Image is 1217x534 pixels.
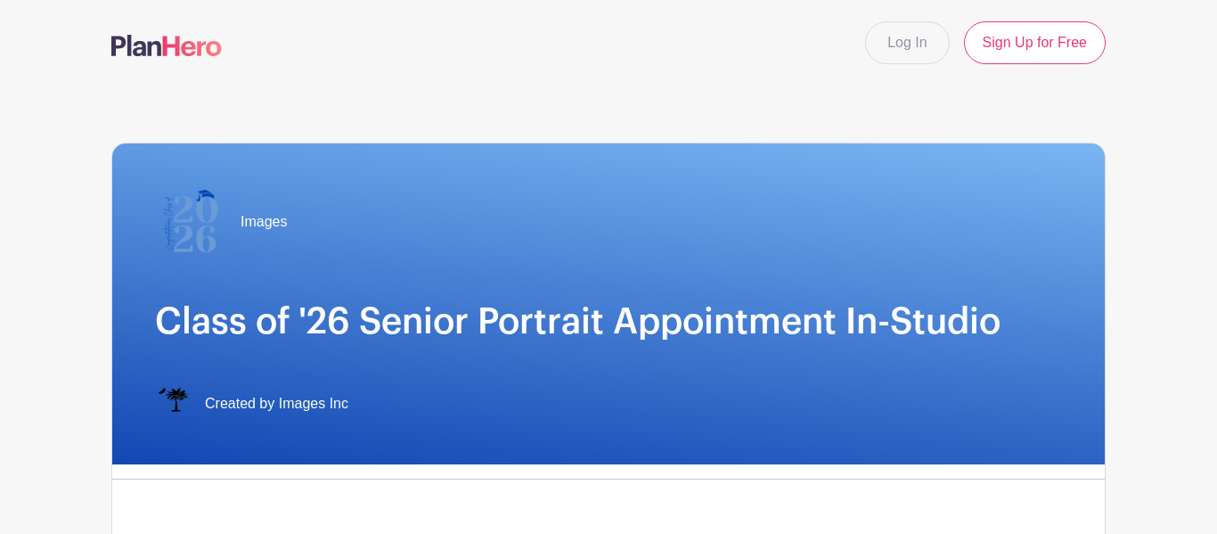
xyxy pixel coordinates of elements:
img: logo-507f7623f17ff9eddc593b1ce0a138ce2505c220e1c5a4e2b4648c50719b7d32.svg [111,35,222,56]
h1: Class of '26 Senior Portrait Appointment In-Studio [155,300,1062,343]
span: Images [241,211,287,233]
img: 2026%20logo%20(2).png [155,186,226,258]
img: IMAGES%20logo%20transparenT%20PNG%20s.png [155,386,191,422]
a: Sign Up for Free [964,21,1106,64]
span: Created by Images Inc [205,393,348,415]
a: Log In [865,21,949,64]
